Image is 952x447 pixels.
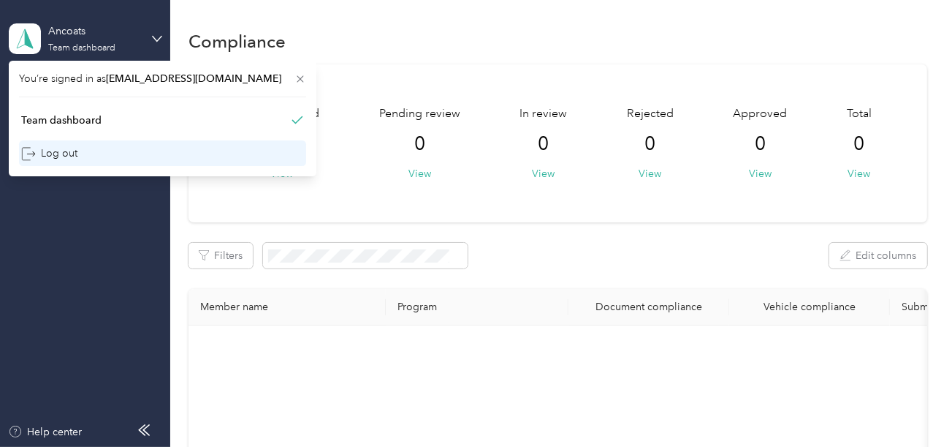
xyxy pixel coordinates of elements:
span: Total [847,105,872,123]
span: 0 [414,132,425,156]
div: Document compliance [580,301,717,313]
span: [EMAIL_ADDRESS][DOMAIN_NAME] [106,72,281,85]
button: Edit columns [829,243,927,268]
span: 0 [755,132,766,156]
th: Program [386,289,568,326]
div: Ancoats [48,23,140,39]
span: 0 [644,132,655,156]
span: 0 [853,132,864,156]
iframe: Everlance-gr Chat Button Frame [870,365,952,447]
div: Vehicle compliance [741,301,878,313]
span: You’re signed in as [19,71,306,86]
th: Member name [189,289,386,326]
span: Approved [733,105,787,123]
button: View [532,166,555,181]
button: Help center [8,424,83,440]
span: 0 [538,132,549,156]
h1: Compliance [189,34,286,49]
button: View [848,166,870,181]
button: Filters [189,243,253,268]
button: View [639,166,661,181]
span: In review [519,105,567,123]
span: Pending review [379,105,460,123]
div: Team dashboard [21,113,102,128]
button: View [408,166,431,181]
div: Log out [21,146,77,161]
button: View [749,166,772,181]
div: Team dashboard [48,44,115,53]
span: Rejected [627,105,674,123]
